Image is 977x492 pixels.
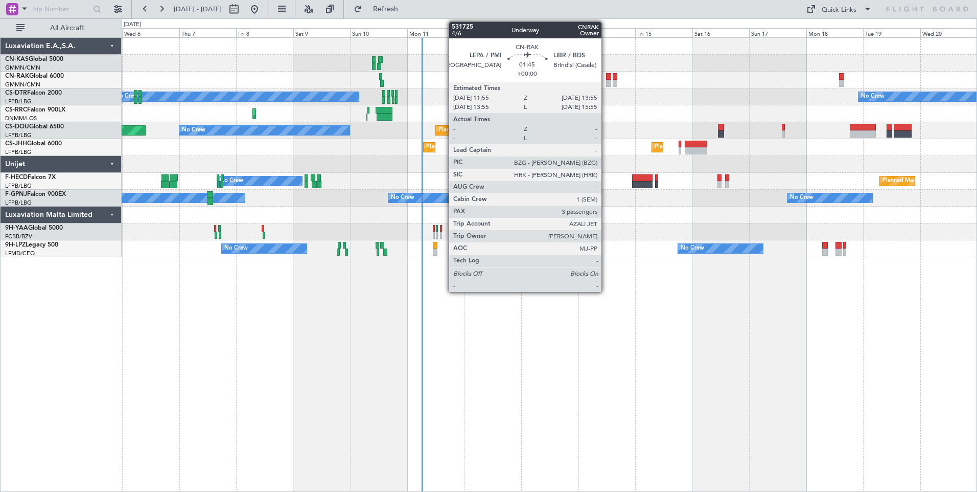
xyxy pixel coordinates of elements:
[806,28,864,37] div: Mon 18
[5,242,58,248] a: 9H-LPZLegacy 500
[27,25,108,32] span: All Aircraft
[543,89,595,104] div: Planned Maint Sofia
[5,225,28,231] span: 9H-YAA
[5,64,40,72] a: GMMN/CMN
[349,1,410,17] button: Refresh
[5,148,32,156] a: LFPB/LBG
[5,182,32,190] a: LFPB/LBG
[224,241,248,256] div: No Crew
[5,56,63,62] a: CN-KASGlobal 5000
[364,6,407,13] span: Refresh
[681,241,704,256] div: No Crew
[790,190,813,206] div: No Crew
[863,28,920,37] div: Tue 19
[407,28,464,37] div: Mon 11
[5,174,56,181] a: F-HECDFalcon 7X
[115,89,138,104] div: No Crew
[5,115,37,122] a: DNMM/LOS
[220,173,243,189] div: No Crew
[5,90,27,96] span: CS-DTR
[5,124,29,130] span: CS-DOU
[5,90,62,96] a: CS-DTRFalcon 2000
[5,56,29,62] span: CN-KAS
[5,73,64,79] a: CN-RAKGlobal 6000
[350,28,407,37] div: Sun 10
[122,28,179,37] div: Wed 6
[255,106,387,121] div: Planned Maint Larnaca ([GEOGRAPHIC_DATA] Intl)
[426,140,587,155] div: Planned Maint [GEOGRAPHIC_DATA] ([GEOGRAPHIC_DATA])
[521,28,578,37] div: Wed 13
[5,124,64,130] a: CS-DOUGlobal 6500
[464,28,521,37] div: Tue 12
[5,81,40,88] a: GMMN/CMN
[5,98,32,105] a: LFPB/LBG
[124,20,141,29] div: [DATE]
[5,141,27,147] span: CS-JHH
[5,174,28,181] span: F-HECD
[11,20,111,36] button: All Aircraft
[5,225,63,231] a: 9H-YAAGlobal 5000
[655,140,816,155] div: Planned Maint [GEOGRAPHIC_DATA] ([GEOGRAPHIC_DATA])
[293,28,351,37] div: Sat 9
[5,107,65,113] a: CS-RRCFalcon 900LX
[5,131,32,139] a: LFPB/LBG
[578,28,636,37] div: Thu 14
[182,123,205,138] div: No Crew
[179,28,237,37] div: Thu 7
[861,89,885,104] div: No Crew
[749,28,806,37] div: Sun 17
[5,191,66,197] a: F-GPNJFalcon 900EX
[5,73,29,79] span: CN-RAK
[692,28,750,37] div: Sat 16
[801,1,877,17] button: Quick Links
[174,5,222,14] span: [DATE] - [DATE]
[5,199,32,207] a: LFPB/LBG
[5,141,62,147] a: CS-JHHGlobal 6000
[5,250,35,257] a: LFMD/CEQ
[822,5,856,15] div: Quick Links
[5,191,27,197] span: F-GPNJ
[391,190,414,206] div: No Crew
[5,233,32,240] a: FCBB/BZV
[5,107,27,113] span: CS-RRC
[635,28,692,37] div: Fri 15
[5,242,26,248] span: 9H-LPZ
[438,123,599,138] div: Planned Maint [GEOGRAPHIC_DATA] ([GEOGRAPHIC_DATA])
[31,2,90,17] input: Trip Number
[236,28,293,37] div: Fri 8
